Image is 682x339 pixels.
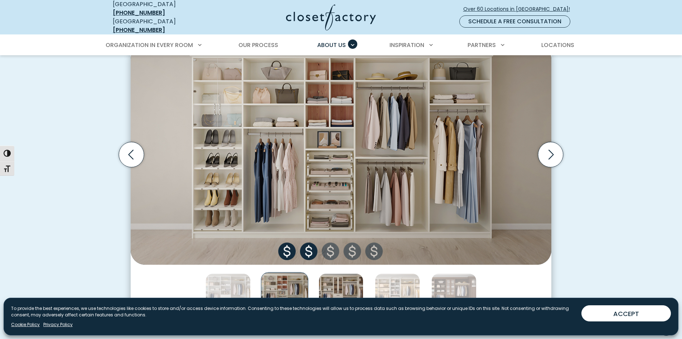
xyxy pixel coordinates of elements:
span: Locations [541,41,574,49]
img: Budget options at Closet Factory Tier 5 [431,273,477,319]
span: Organization in Every Room [106,41,193,49]
a: [PHONE_NUMBER] [113,9,165,17]
span: Inspiration [390,41,424,49]
img: Budget options at Closet Factory Tier 1 [205,273,251,319]
img: Closet Factory Logo [286,4,376,30]
span: About Us [317,41,346,49]
img: Budget options at Closet Factory Tier 2 [261,272,308,319]
span: Our Process [238,41,278,49]
p: To provide the best experiences, we use technologies like cookies to store and/or access device i... [11,305,576,318]
a: [PHONE_NUMBER] [113,26,165,34]
img: Budget options at Closet Factory Tier 4 [375,273,420,319]
a: Over 60 Locations in [GEOGRAPHIC_DATA]! [463,3,576,15]
span: Over 60 Locations in [GEOGRAPHIC_DATA]! [463,5,576,13]
button: Previous slide [116,139,147,170]
div: [GEOGRAPHIC_DATA] [113,17,217,34]
img: Budget options at Closet Factory Tier 3 [319,273,364,319]
button: ACCEPT [581,305,671,321]
button: Next slide [535,139,566,170]
nav: Primary Menu [101,35,582,55]
a: Cookie Policy [11,321,40,328]
span: Partners [468,41,496,49]
a: Schedule a Free Consultation [459,15,570,28]
a: Privacy Policy [43,321,73,328]
img: Budget options at Closet Factory Tier 2 [131,45,551,264]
